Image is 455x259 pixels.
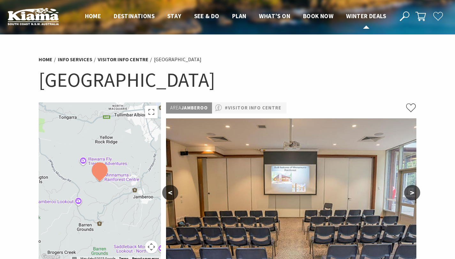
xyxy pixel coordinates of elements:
span: Winter Deals [346,12,386,20]
span: Stay [167,12,181,20]
h1: [GEOGRAPHIC_DATA] [39,67,417,93]
span: Area [170,105,181,111]
img: Kiama Logo [8,8,59,25]
button: Map camera controls [145,241,158,253]
button: Toggle fullscreen view [145,106,158,118]
p: Jamberoo [166,102,212,114]
a: Info Services [58,56,92,63]
a: Home [39,56,52,63]
a: #Visitor Info Centre [225,104,281,112]
span: See & Do [194,12,219,20]
span: Plan [232,12,246,20]
button: < [162,185,178,200]
span: Home [85,12,101,20]
span: What’s On [259,12,290,20]
a: Visitor Info Centre [98,56,148,63]
button: > [404,185,420,200]
nav: Main Menu [79,11,392,22]
span: Book now [303,12,333,20]
li: [GEOGRAPHIC_DATA] [154,56,201,64]
span: Destinations [114,12,155,20]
